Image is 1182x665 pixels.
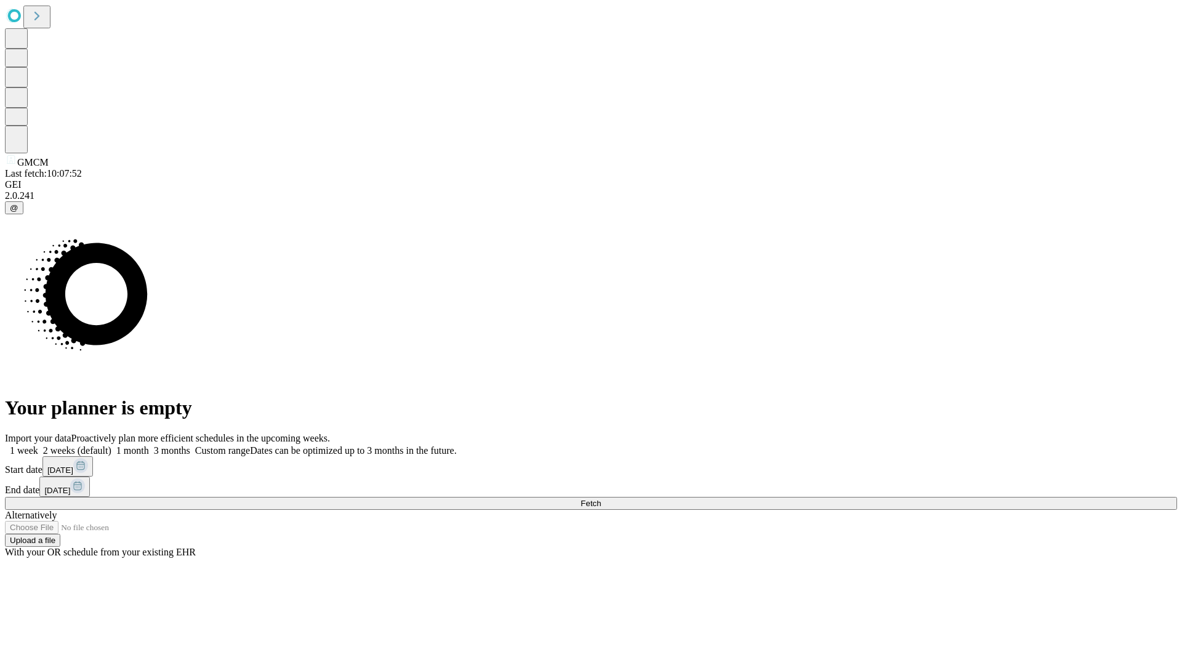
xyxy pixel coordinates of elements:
[5,433,71,443] span: Import your data
[10,445,38,456] span: 1 week
[5,201,23,214] button: @
[47,465,73,475] span: [DATE]
[250,445,456,456] span: Dates can be optimized up to 3 months in the future.
[71,433,330,443] span: Proactively plan more efficient schedules in the upcoming weeks.
[5,510,57,520] span: Alternatively
[154,445,190,456] span: 3 months
[44,486,70,495] span: [DATE]
[43,445,111,456] span: 2 weeks (default)
[5,397,1177,419] h1: Your planner is empty
[42,456,93,477] button: [DATE]
[195,445,250,456] span: Custom range
[10,203,18,212] span: @
[5,547,196,557] span: With your OR schedule from your existing EHR
[116,445,149,456] span: 1 month
[5,456,1177,477] div: Start date
[5,497,1177,510] button: Fetch
[5,168,82,179] span: Last fetch: 10:07:52
[39,477,90,497] button: [DATE]
[5,179,1177,190] div: GEI
[5,534,60,547] button: Upload a file
[581,499,601,508] span: Fetch
[17,157,49,167] span: GMCM
[5,190,1177,201] div: 2.0.241
[5,477,1177,497] div: End date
